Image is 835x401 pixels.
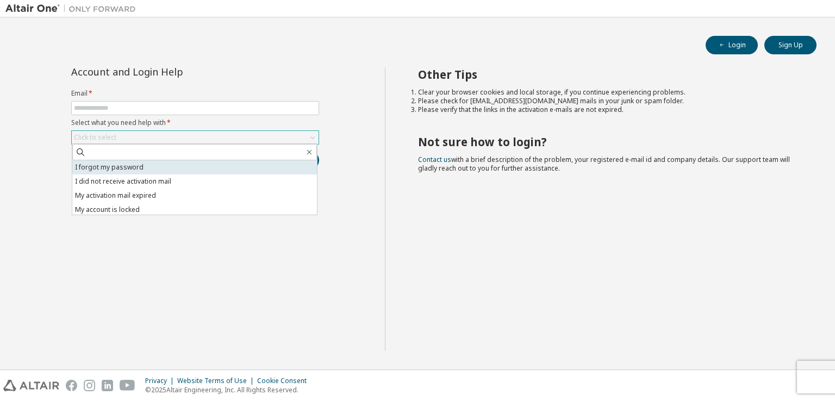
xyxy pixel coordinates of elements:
[84,380,95,391] img: instagram.svg
[764,36,817,54] button: Sign Up
[418,67,797,82] h2: Other Tips
[71,67,270,76] div: Account and Login Help
[72,160,317,174] li: I forgot my password
[257,377,313,385] div: Cookie Consent
[66,380,77,391] img: facebook.svg
[177,377,257,385] div: Website Terms of Use
[418,135,797,149] h2: Not sure how to login?
[74,133,116,142] div: Click to select
[418,105,797,114] li: Please verify that the links in the activation e-mails are not expired.
[145,385,313,394] p: © 2025 Altair Engineering, Inc. All Rights Reserved.
[72,131,319,144] div: Click to select
[706,36,758,54] button: Login
[71,118,319,127] label: Select what you need help with
[145,377,177,385] div: Privacy
[71,89,319,98] label: Email
[102,380,113,391] img: linkedin.svg
[5,3,141,14] img: Altair One
[418,88,797,97] li: Clear your browser cookies and local storage, if you continue experiencing problems.
[418,97,797,105] li: Please check for [EMAIL_ADDRESS][DOMAIN_NAME] mails in your junk or spam folder.
[120,380,135,391] img: youtube.svg
[418,155,790,173] span: with a brief description of the problem, your registered e-mail id and company details. Our suppo...
[3,380,59,391] img: altair_logo.svg
[418,155,451,164] a: Contact us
